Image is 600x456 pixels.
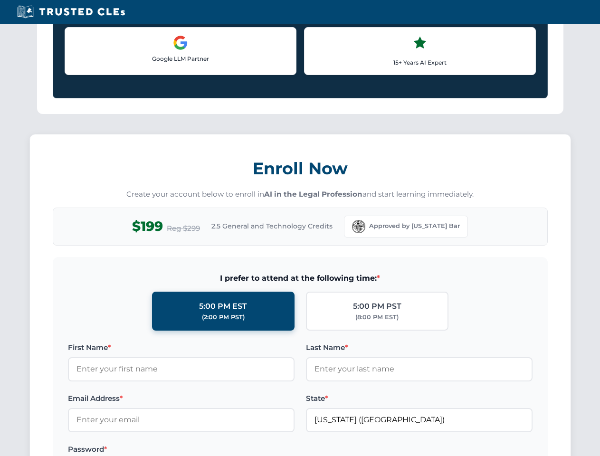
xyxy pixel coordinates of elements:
img: Trusted CLEs [14,5,128,19]
span: $199 [132,216,163,237]
img: Google [173,35,188,50]
label: First Name [68,342,295,353]
div: 5:00 PM EST [199,300,247,313]
label: Last Name [306,342,533,353]
strong: AI in the Legal Profession [264,190,362,199]
span: I prefer to attend at the following time: [68,272,533,285]
span: 2.5 General and Technology Credits [211,221,333,231]
input: Florida (FL) [306,408,533,432]
div: (2:00 PM PST) [202,313,245,322]
h3: Enroll Now [53,153,548,183]
label: Password [68,444,295,455]
p: Create your account below to enroll in and start learning immediately. [53,189,548,200]
label: State [306,393,533,404]
img: Florida Bar [352,220,365,233]
input: Enter your last name [306,357,533,381]
p: Google LLM Partner [73,54,288,63]
p: 15+ Years AI Expert [312,58,528,67]
div: (8:00 PM EST) [355,313,399,322]
div: 5:00 PM PST [353,300,401,313]
label: Email Address [68,393,295,404]
input: Enter your email [68,408,295,432]
span: Reg $299 [167,223,200,234]
input: Enter your first name [68,357,295,381]
span: Approved by [US_STATE] Bar [369,221,460,231]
